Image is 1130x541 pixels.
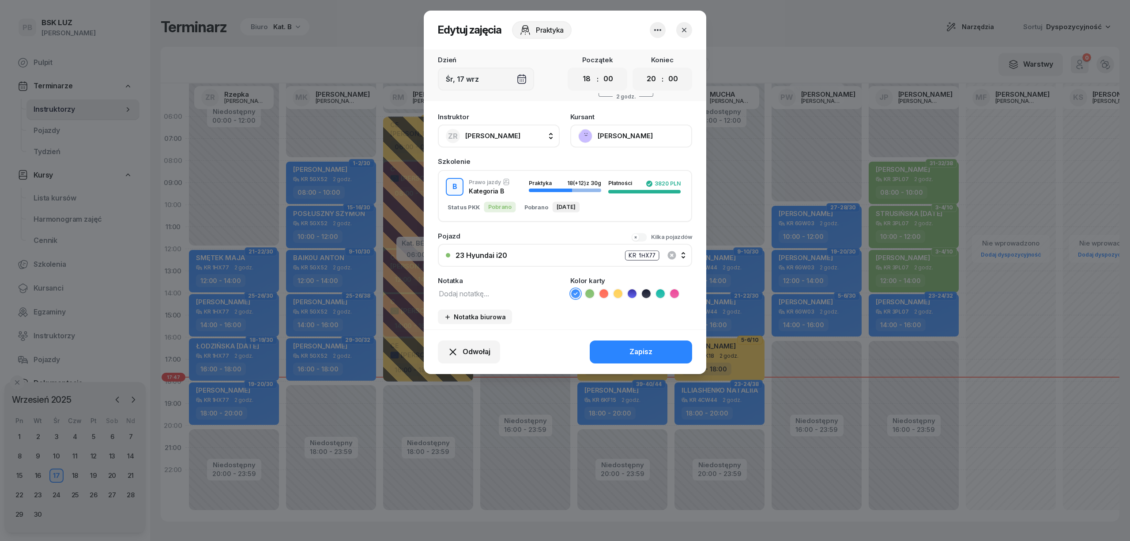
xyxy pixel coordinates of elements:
div: 23 Hyundai i20 [456,252,507,259]
h2: Edytuj zajęcia [438,23,501,37]
span: [PERSON_NAME] [465,132,520,140]
button: ZR[PERSON_NAME] [438,125,560,148]
div: Kilka pojazdów [651,233,692,242]
span: ZR [448,132,458,140]
div: KR 1HX77 [625,250,659,261]
button: 23 Hyundai i20KR 1HX77 [438,244,692,267]
button: Notatka biurowa [438,310,512,324]
div: Zapisz [629,346,652,358]
div: : [597,74,599,84]
button: Odwołaj [438,340,500,363]
button: Kilka pojazdów [631,233,692,242]
div: : [662,74,663,84]
button: Zapisz [590,340,692,363]
div: Notatka biurowa [444,313,506,321]
span: Odwołaj [463,346,490,358]
button: [PERSON_NAME] [570,125,692,148]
